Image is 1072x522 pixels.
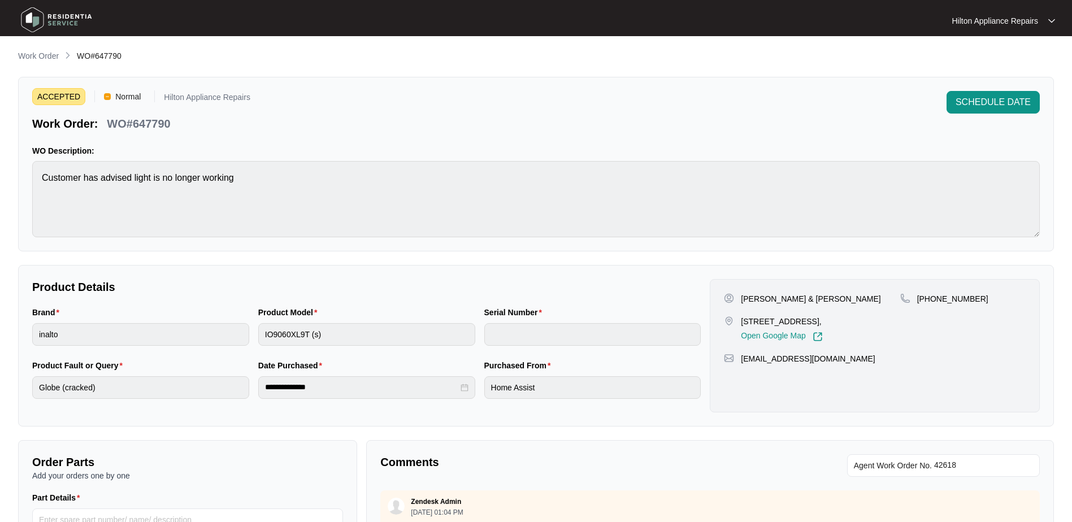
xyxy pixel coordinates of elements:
[813,332,823,342] img: Link-External
[724,293,734,303] img: user-pin
[411,509,463,516] p: [DATE] 01:04 PM
[111,88,145,105] span: Normal
[32,454,343,470] p: Order Parts
[32,145,1040,156] p: WO Description:
[104,93,111,100] img: Vercel Logo
[32,161,1040,237] textarea: Customer has advised light is no longer working
[854,459,932,472] span: Agent Work Order No.
[388,498,405,515] img: user.svg
[17,3,96,37] img: residentia service logo
[258,323,475,346] input: Product Model
[934,459,1033,472] input: Add Agent Work Order No.
[32,470,343,481] p: Add your orders one by one
[258,307,322,318] label: Product Model
[258,360,327,371] label: Date Purchased
[16,50,61,63] a: Work Order
[32,360,127,371] label: Product Fault or Query
[63,51,72,60] img: chevron-right
[107,116,170,132] p: WO#647790
[952,15,1038,27] p: Hilton Appliance Repairs
[741,332,822,342] a: Open Google Map
[32,376,249,399] input: Product Fault or Query
[265,381,458,393] input: Date Purchased
[77,51,121,60] span: WO#647790
[900,293,910,303] img: map-pin
[724,353,734,363] img: map-pin
[741,293,880,304] p: [PERSON_NAME] & [PERSON_NAME]
[411,497,461,506] p: Zendesk Admin
[956,95,1031,109] span: SCHEDULE DATE
[484,323,701,346] input: Serial Number
[741,316,822,327] p: [STREET_ADDRESS],
[32,279,701,295] p: Product Details
[947,91,1040,114] button: SCHEDULE DATE
[32,307,64,318] label: Brand
[32,88,85,105] span: ACCEPTED
[18,50,59,62] p: Work Order
[741,353,875,364] p: [EMAIL_ADDRESS][DOMAIN_NAME]
[32,323,249,346] input: Brand
[484,376,701,399] input: Purchased From
[380,454,702,470] p: Comments
[164,93,250,105] p: Hilton Appliance Repairs
[32,116,98,132] p: Work Order:
[1048,18,1055,24] img: dropdown arrow
[917,293,988,304] p: [PHONE_NUMBER]
[484,307,546,318] label: Serial Number
[724,316,734,326] img: map-pin
[484,360,555,371] label: Purchased From
[32,492,85,503] label: Part Details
